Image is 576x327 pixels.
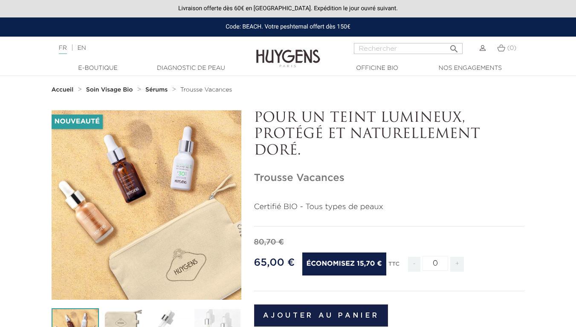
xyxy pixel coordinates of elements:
a: Sérums [145,86,170,93]
li: Nouveauté [52,115,103,129]
a: Soin Visage Bio [86,86,135,93]
span: Trousse Vacances [180,87,232,93]
a: Trousse Vacances [180,86,232,93]
a: EN [77,45,86,51]
strong: Sérums [145,87,168,93]
input: Quantité [423,256,448,271]
i:  [449,41,459,52]
span: Économisez 15,70 € [302,252,386,275]
input: Rechercher [354,43,463,54]
strong: Soin Visage Bio [86,87,133,93]
strong: Accueil [52,87,74,93]
span: + [450,257,464,272]
a: Diagnostic de peau [148,64,234,73]
img: Huygens [256,36,320,69]
a: Accueil [52,86,75,93]
div: | [55,43,234,53]
p: Certifié BIO - Tous types de peaux [254,201,525,213]
span: 65,00 € [254,258,295,268]
button: Ajouter au panier [254,304,388,327]
div: TTC [388,255,399,278]
span: 80,70 € [254,238,284,246]
a: FR [59,45,67,54]
a: Officine Bio [335,64,420,73]
span: - [408,257,420,272]
a: Nos engagements [428,64,513,73]
button:  [446,40,462,52]
a: E-Boutique [55,64,141,73]
span: (0) [507,45,516,51]
h1: Trousse Vacances [254,172,525,184]
p: POUR UN TEINT LUMINEUX, PROTÉGÉ ET NATURELLEMENT DORÉ. [254,110,525,159]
